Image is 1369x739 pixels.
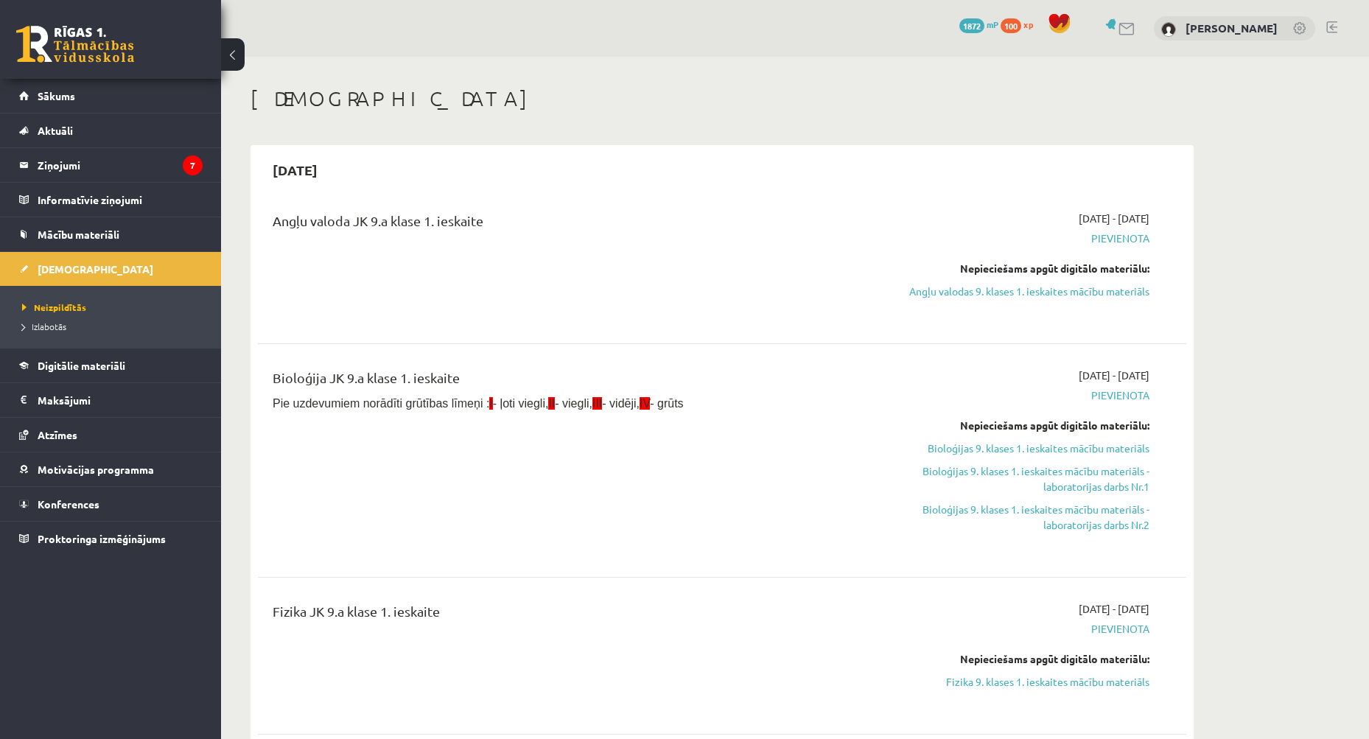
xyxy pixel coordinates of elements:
span: Konferences [38,497,99,511]
span: xp [1023,18,1033,30]
a: Motivācijas programma [19,452,203,486]
span: I [489,397,492,410]
a: Bioloģijas 9. klases 1. ieskaites mācību materiāls [872,441,1149,456]
a: Rīgas 1. Tālmācības vidusskola [16,26,134,63]
span: Proktoringa izmēģinājums [38,532,166,545]
a: Maksājumi [19,383,203,417]
span: Izlabotās [22,321,66,332]
div: Angļu valoda JK 9.a klase 1. ieskaite [273,211,850,238]
a: Ziņojumi7 [19,148,203,182]
legend: Ziņojumi [38,148,203,182]
span: [DATE] - [DATE] [1079,601,1149,617]
h1: [DEMOGRAPHIC_DATA] [251,86,1194,111]
legend: Informatīvie ziņojumi [38,183,203,217]
h2: [DATE] [258,153,332,187]
span: [DATE] - [DATE] [1079,368,1149,383]
i: 7 [183,155,203,175]
span: Neizpildītās [22,301,86,313]
img: Ingvars Gailis [1161,22,1176,37]
span: Mācību materiāli [38,228,119,241]
span: Digitālie materiāli [38,359,125,372]
span: 1872 [959,18,984,33]
a: Bioloģijas 9. klases 1. ieskaites mācību materiāls - laboratorijas darbs Nr.2 [872,502,1149,533]
span: Pievienota [872,621,1149,637]
a: Angļu valodas 9. klases 1. ieskaites mācību materiāls [872,284,1149,299]
a: Aktuāli [19,113,203,147]
a: Informatīvie ziņojumi [19,183,203,217]
div: Nepieciešams apgūt digitālo materiālu: [872,261,1149,276]
a: Fizika 9. klases 1. ieskaites mācību materiāls [872,674,1149,690]
span: [DEMOGRAPHIC_DATA] [38,262,153,276]
legend: Maksājumi [38,383,203,417]
div: Nepieciešams apgūt digitālo materiālu: [872,418,1149,433]
a: [DEMOGRAPHIC_DATA] [19,252,203,286]
a: Proktoringa izmēģinājums [19,522,203,556]
a: 100 xp [1001,18,1040,30]
a: Neizpildītās [22,301,206,314]
span: Pievienota [872,388,1149,403]
span: [DATE] - [DATE] [1079,211,1149,226]
div: Nepieciešams apgūt digitālo materiālu: [872,651,1149,667]
span: IV [640,397,650,410]
span: Pievienota [872,231,1149,246]
span: Aktuāli [38,124,73,137]
span: Sākums [38,89,75,102]
a: Bioloģijas 9. klases 1. ieskaites mācību materiāls - laboratorijas darbs Nr.1 [872,463,1149,494]
span: mP [987,18,998,30]
span: II [548,397,555,410]
a: Digitālie materiāli [19,349,203,382]
div: Bioloģija JK 9.a klase 1. ieskaite [273,368,850,395]
span: 100 [1001,18,1021,33]
span: Motivācijas programma [38,463,154,476]
div: Fizika JK 9.a klase 1. ieskaite [273,601,850,628]
a: Atzīmes [19,418,203,452]
a: Mācību materiāli [19,217,203,251]
span: Pie uzdevumiem norādīti grūtības līmeņi : - ļoti viegli, - viegli, - vidēji, - grūts [273,397,684,410]
a: Konferences [19,487,203,521]
a: Sākums [19,79,203,113]
a: Izlabotās [22,320,206,333]
span: III [592,397,602,410]
a: [PERSON_NAME] [1186,21,1278,35]
span: Atzīmes [38,428,77,441]
a: 1872 mP [959,18,998,30]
